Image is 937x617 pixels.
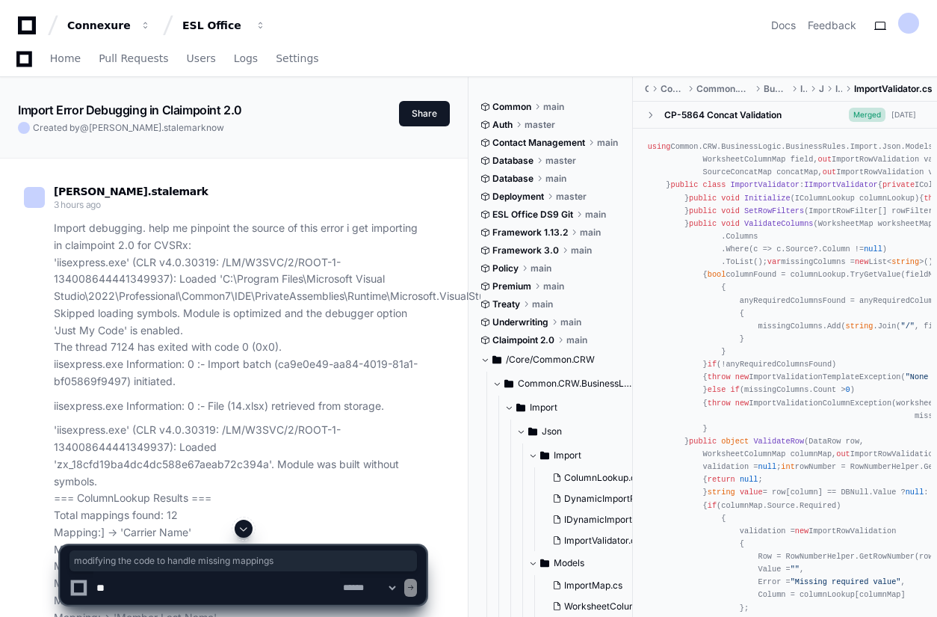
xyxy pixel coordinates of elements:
[492,191,544,203] span: Deployment
[597,137,618,149] span: main
[492,280,531,292] span: Premium
[530,402,557,414] span: Import
[696,83,752,95] span: Common.CRW.BusinessLogic
[89,122,206,133] span: [PERSON_NAME].stalemark
[906,488,924,497] span: null
[492,298,520,310] span: Treaty
[546,467,672,488] button: ColumnLookup.cs
[823,168,836,176] span: out
[176,12,272,39] button: ESL Office
[18,102,242,117] app-text-character-animate: Import Error Debugging in Claimpoint 2.0
[492,209,573,221] span: ESL Office DS9 Git
[525,119,555,131] span: master
[564,514,672,526] span: IDynamicImportParser.cs
[836,449,850,458] span: out
[689,194,717,203] span: public
[543,280,564,292] span: main
[670,180,698,189] span: public
[846,385,850,394] span: 0
[580,227,601,239] span: main
[689,194,919,203] span: ( )
[516,399,525,417] svg: Directory
[753,437,804,446] span: ValidateRow
[99,54,168,63] span: Pull Requests
[543,101,564,113] span: main
[492,334,554,346] span: Claimpoint 2.0
[80,122,89,133] span: @
[689,437,717,446] span: public
[708,475,735,484] span: return
[771,18,796,33] a: Docs
[54,398,426,415] p: iisexpress.exe Information: 0 : - File (14.xlsx) retrieved from storage.
[564,472,640,484] span: ColumnLookup.cs
[708,399,731,408] span: throw
[703,180,726,189] span: class
[804,180,878,189] span: IImportValidator
[661,83,684,95] span: Common.CRW
[645,83,649,95] span: Core
[528,443,669,467] button: Import
[504,375,513,393] svg: Directory
[721,219,740,228] span: void
[721,206,740,215] span: void
[767,257,781,266] span: var
[846,322,873,331] span: string
[585,209,606,221] span: main
[721,437,749,446] span: object
[800,83,807,95] span: Import
[571,245,592,257] span: main
[744,219,813,228] span: ValidateColumns
[855,257,868,266] span: new
[518,378,634,390] span: Common.CRW.BusinessLogic/BusinessRules
[740,488,763,497] span: value
[564,493,669,505] span: DynamicImportParser.cs
[504,396,646,420] button: Import
[480,348,622,372] button: /Core/Common.CRW
[708,501,717,510] span: if
[50,42,81,76] a: Home
[795,194,915,203] span: IColumnLookup columnLookup
[492,351,501,369] svg: Directory
[648,142,671,151] span: using
[864,245,882,254] span: null
[560,316,581,328] span: main
[492,372,634,396] button: Common.CRW.BusinessLogic/BusinessRules
[492,101,531,113] span: Common
[528,423,537,441] svg: Directory
[854,83,933,95] span: ImportValidator.cs
[516,420,658,443] button: Json
[721,194,740,203] span: void
[708,360,717,369] span: if
[764,83,788,95] span: BusinessRules
[735,372,749,381] span: new
[492,227,568,239] span: Framework 1.13.2
[689,206,717,215] span: public
[276,54,318,63] span: Settings
[556,191,587,203] span: master
[744,206,804,215] span: SetRowFilters
[540,446,549,464] svg: Directory
[664,109,782,121] div: CP-5864 Concat Validation
[492,137,585,149] span: Contact Management
[532,298,553,310] span: main
[808,18,856,33] button: Feedback
[54,185,208,197] span: [PERSON_NAME].stalemark
[492,245,559,257] span: Framework 3.0
[99,42,168,76] a: Pull Requests
[566,334,587,346] span: main
[708,270,726,279] span: bool
[187,42,216,76] a: Users
[735,399,749,408] span: new
[744,194,791,203] span: Initialize
[61,12,157,39] button: Connexure
[891,109,916,120] div: [DATE]
[891,257,919,266] span: string
[399,101,450,126] button: Share
[492,263,519,274] span: Policy
[187,54,216,63] span: Users
[276,42,318,76] a: Settings
[731,180,800,189] span: ImportValidator
[492,119,513,131] span: Auth
[689,219,717,228] span: public
[506,354,595,366] span: /Core/Common.CRW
